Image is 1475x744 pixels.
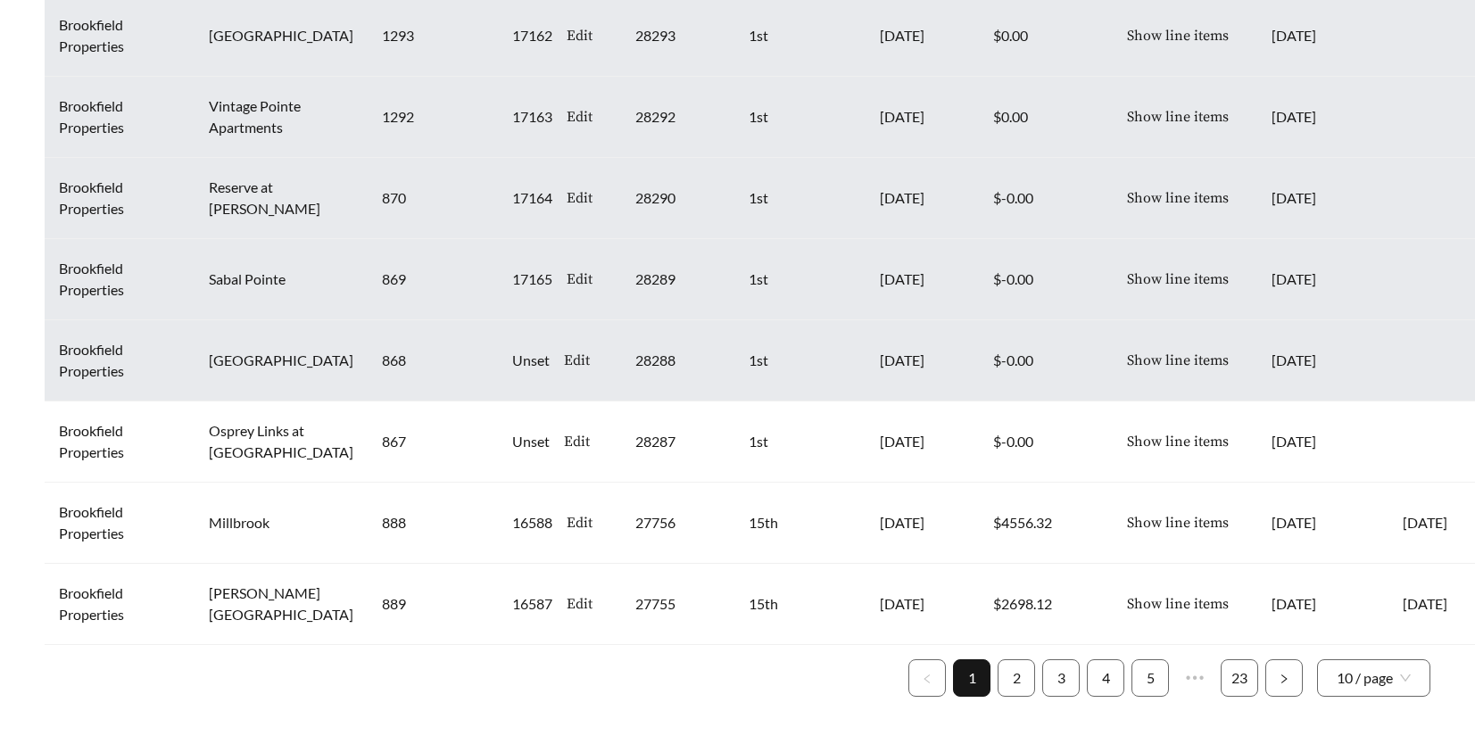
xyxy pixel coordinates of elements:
[195,320,368,401] td: [GEOGRAPHIC_DATA]
[1113,260,1243,298] button: Show line items
[195,239,368,320] td: Sabal Pointe
[999,660,1034,696] a: 2
[512,593,552,615] span: 16587
[552,504,607,541] button: Edit
[621,564,734,645] td: 27755
[512,269,552,290] span: 17165
[1127,512,1229,533] span: Show line items
[1113,179,1243,217] button: Show line items
[979,483,1098,564] td: $4556.32
[866,158,979,239] td: [DATE]
[45,401,195,483] td: Brookfield Properties
[1127,25,1229,46] span: Show line items
[1337,660,1411,696] span: 10 / page
[866,239,979,320] td: [DATE]
[866,77,979,158] td: [DATE]
[1127,269,1229,290] span: Show line items
[979,564,1098,645] td: $2698.12
[1222,660,1257,696] a: 23
[1265,659,1303,697] button: right
[1042,659,1080,697] li: 3
[1279,674,1289,684] span: right
[368,320,498,401] td: 868
[1113,98,1243,136] button: Show line items
[621,483,734,564] td: 27756
[979,239,1098,320] td: $-0.00
[922,674,932,684] span: left
[512,350,550,371] span: Unset
[195,564,368,645] td: [PERSON_NAME][GEOGRAPHIC_DATA]
[734,77,866,158] td: 1st
[1265,659,1303,697] li: Next Page
[1176,659,1214,697] li: Next 5 Pages
[1317,659,1430,697] div: Page Size
[564,350,590,371] span: Edit
[1132,660,1168,696] a: 5
[195,401,368,483] td: Osprey Links at [GEOGRAPHIC_DATA]
[1257,564,1388,645] td: [DATE]
[1113,342,1243,379] button: Show line items
[564,431,590,452] span: Edit
[621,401,734,483] td: 28287
[979,320,1098,401] td: $-0.00
[1127,593,1229,615] span: Show line items
[734,158,866,239] td: 1st
[195,483,368,564] td: Millbrook
[512,25,552,46] span: 17162
[368,239,498,320] td: 869
[734,483,866,564] td: 15th
[866,564,979,645] td: [DATE]
[979,401,1098,483] td: $-0.00
[1257,239,1388,320] td: [DATE]
[1113,504,1243,541] button: Show line items
[1113,17,1243,54] button: Show line items
[621,239,734,320] td: 28289
[552,17,607,54] button: Edit
[866,320,979,401] td: [DATE]
[734,239,866,320] td: 1st
[979,77,1098,158] td: $0.00
[954,660,990,696] a: 1
[45,77,195,158] td: Brookfield Properties
[512,187,552,209] span: 17164
[1088,660,1123,696] a: 4
[567,593,592,615] span: Edit
[512,106,552,128] span: 17163
[1221,659,1258,697] li: 23
[550,423,604,460] button: Edit
[1127,187,1229,209] span: Show line items
[368,158,498,239] td: 870
[195,77,368,158] td: Vintage Pointe Apartments
[1127,431,1229,452] span: Show line items
[567,269,592,290] span: Edit
[621,158,734,239] td: 28290
[45,158,195,239] td: Brookfield Properties
[1257,320,1388,401] td: [DATE]
[368,483,498,564] td: 888
[1113,585,1243,623] button: Show line items
[1257,483,1388,564] td: [DATE]
[1257,77,1388,158] td: [DATE]
[550,342,604,379] button: Edit
[567,512,592,533] span: Edit
[1131,659,1169,697] li: 5
[45,564,195,645] td: Brookfield Properties
[1127,350,1229,371] span: Show line items
[368,401,498,483] td: 867
[552,585,607,623] button: Edit
[621,320,734,401] td: 28288
[512,512,552,533] span: 16588
[368,77,498,158] td: 1292
[734,401,866,483] td: 1st
[567,187,592,209] span: Edit
[908,659,946,697] button: left
[1087,659,1124,697] li: 4
[45,483,195,564] td: Brookfield Properties
[1127,106,1229,128] span: Show line items
[512,431,550,452] span: Unset
[552,98,607,136] button: Edit
[734,564,866,645] td: 15th
[1257,401,1388,483] td: [DATE]
[567,106,592,128] span: Edit
[998,659,1035,697] li: 2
